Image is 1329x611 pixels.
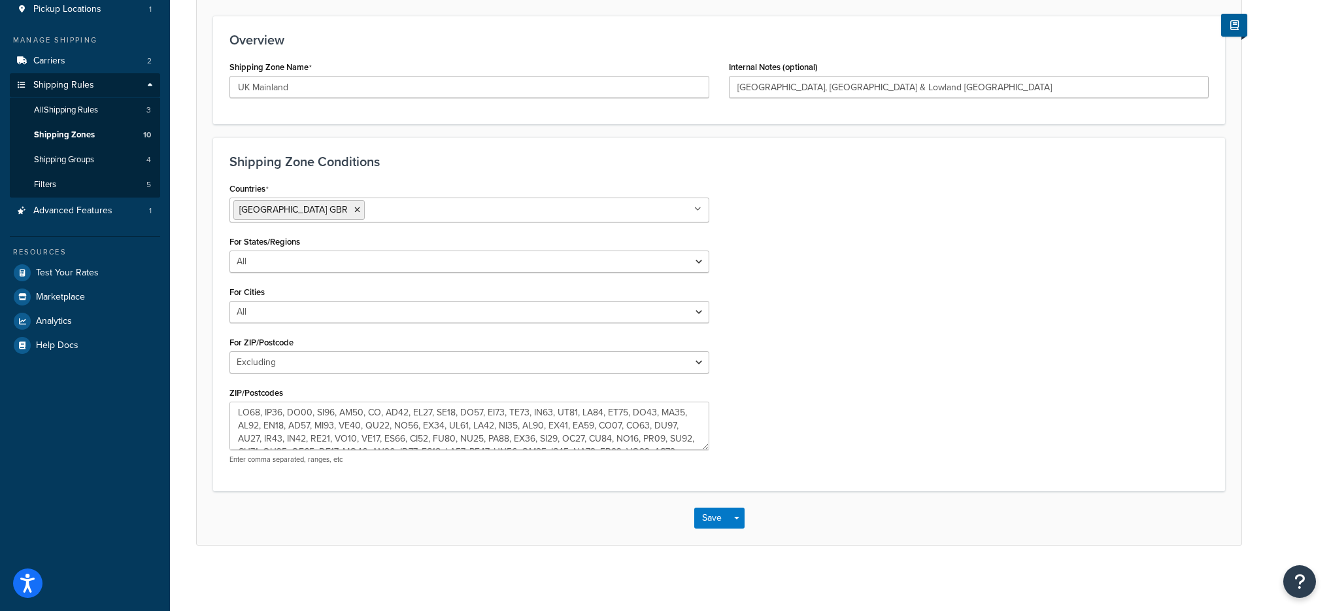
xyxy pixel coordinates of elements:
li: Shipping Zones [10,123,160,147]
li: Advanced Features [10,199,160,223]
label: Shipping Zone Name [229,62,312,73]
label: For States/Regions [229,237,300,247]
label: ZIP/Postcodes [229,388,283,398]
span: Shipping Zones [34,130,95,141]
a: Shipping Rules [10,73,160,97]
span: [GEOGRAPHIC_DATA] GBR [239,203,348,217]
span: Shipping Groups [34,154,94,166]
label: For ZIP/Postcode [229,338,294,347]
span: 1 [149,205,152,217]
div: Manage Shipping [10,35,160,46]
span: Marketplace [36,292,85,303]
a: Filters5 [10,173,160,197]
label: For Cities [229,287,265,297]
a: AllShipping Rules3 [10,98,160,122]
span: Test Your Rates [36,268,99,279]
li: Shipping Rules [10,73,160,198]
button: Show Help Docs [1221,14,1247,37]
textarea: LO68, IP36, DO00, SI96, AM50, CO, AD42, EL27, SE18, DO57, EI73, TE73, IN63, UT81, LA84, ET75, DO4... [229,402,709,450]
span: 1 [149,4,152,15]
span: 4 [146,154,151,166]
button: Open Resource Center [1283,565,1316,598]
span: Pickup Locations [33,4,101,15]
a: Analytics [10,309,160,333]
h3: Shipping Zone Conditions [229,154,1209,169]
a: Carriers2 [10,49,160,73]
li: Filters [10,173,160,197]
span: 3 [146,105,151,116]
a: Test Your Rates [10,261,160,285]
label: Internal Notes (optional) [729,62,818,72]
a: Shipping Groups4 [10,148,160,172]
span: Analytics [36,316,72,327]
h3: Overview [229,33,1209,47]
li: Shipping Groups [10,148,160,172]
label: Countries [229,184,269,194]
span: 2 [147,56,152,67]
span: 5 [146,179,151,190]
span: All Shipping Rules [34,105,98,116]
a: Help Docs [10,334,160,357]
span: Shipping Rules [33,80,94,91]
li: Carriers [10,49,160,73]
button: Save [694,508,730,529]
span: Help Docs [36,340,78,351]
span: Carriers [33,56,65,67]
a: Marketplace [10,285,160,309]
span: 10 [143,130,151,141]
span: Advanced Features [33,205,112,217]
a: Advanced Features1 [10,199,160,223]
p: Enter comma separated, ranges, etc [229,455,709,464]
a: Shipping Zones10 [10,123,160,147]
span: Filters [34,179,56,190]
div: Resources [10,247,160,258]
